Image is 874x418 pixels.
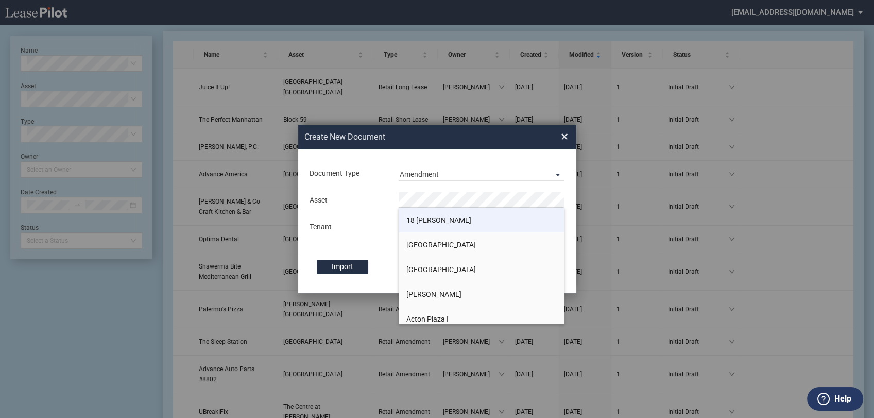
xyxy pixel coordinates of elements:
[298,125,576,294] md-dialog: Create New ...
[406,241,476,249] span: [GEOGRAPHIC_DATA]
[399,257,565,282] li: [GEOGRAPHIC_DATA]
[303,169,392,179] div: Document Type
[317,260,368,274] label: Import
[400,170,439,178] div: Amendment
[399,282,565,307] li: [PERSON_NAME]
[406,290,461,298] span: [PERSON_NAME]
[561,128,568,145] span: ×
[399,165,565,181] md-select: Document Type: Amendment
[399,232,565,257] li: [GEOGRAPHIC_DATA]
[406,315,449,323] span: Acton Plaza I
[399,208,565,232] li: 18 [PERSON_NAME]
[303,195,392,206] div: Asset
[303,222,392,232] div: Tenant
[399,307,565,331] li: Acton Plaza I
[834,392,851,406] label: Help
[304,131,524,143] h2: Create New Document
[406,216,471,224] span: 18 [PERSON_NAME]
[406,265,476,274] span: [GEOGRAPHIC_DATA]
